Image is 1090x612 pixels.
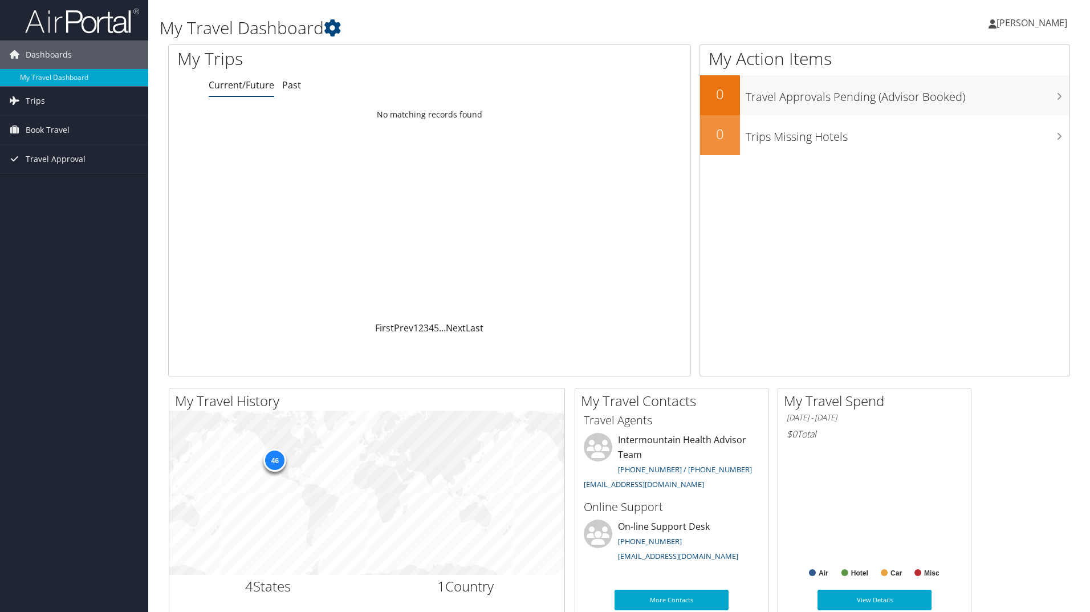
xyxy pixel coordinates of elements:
a: First [375,322,394,334]
h2: My Travel Contacts [581,391,768,411]
a: [EMAIL_ADDRESS][DOMAIN_NAME] [618,551,738,561]
span: [PERSON_NAME] [997,17,1067,29]
h3: Trips Missing Hotels [746,123,1069,145]
a: Last [466,322,483,334]
a: 4 [429,322,434,334]
span: Dashboards [26,40,72,69]
a: View Details [817,590,932,610]
h2: 0 [700,84,740,104]
h1: My Action Items [700,47,1069,71]
div: 46 [263,449,286,472]
a: 0Trips Missing Hotels [700,115,1069,155]
a: [EMAIL_ADDRESS][DOMAIN_NAME] [584,479,704,489]
h3: Online Support [584,499,759,515]
span: 1 [437,577,445,595]
text: Car [890,569,902,577]
td: No matching records found [169,104,690,125]
li: Intermountain Health Advisor Team [578,433,765,494]
a: Prev [394,322,413,334]
h3: Travel Agents [584,412,759,428]
h2: My Travel History [175,391,564,411]
li: On-line Support Desk [578,520,765,566]
span: $0 [787,428,797,440]
a: 0Travel Approvals Pending (Advisor Booked) [700,75,1069,115]
a: 5 [434,322,439,334]
h3: Travel Approvals Pending (Advisor Booked) [746,83,1069,105]
span: Book Travel [26,116,70,144]
h1: My Trips [177,47,465,71]
span: … [439,322,446,334]
text: Air [819,569,828,577]
a: More Contacts [615,590,729,610]
a: 2 [418,322,424,334]
a: 1 [413,322,418,334]
text: Misc [924,569,939,577]
span: Travel Approval [26,145,86,173]
h2: States [178,577,359,596]
h1: My Travel Dashboard [160,16,772,40]
h6: [DATE] - [DATE] [787,412,962,423]
span: 4 [245,577,253,595]
img: airportal-logo.png [25,7,139,34]
h2: My Travel Spend [784,391,971,411]
a: Next [446,322,466,334]
span: Trips [26,87,45,115]
a: Past [282,79,301,91]
h2: Country [376,577,556,596]
text: Hotel [851,569,868,577]
h2: 0 [700,124,740,144]
a: 3 [424,322,429,334]
a: Current/Future [209,79,274,91]
a: [PHONE_NUMBER] [618,536,682,546]
a: [PERSON_NAME] [989,6,1079,40]
a: [PHONE_NUMBER] / [PHONE_NUMBER] [618,464,752,475]
h6: Total [787,428,962,440]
